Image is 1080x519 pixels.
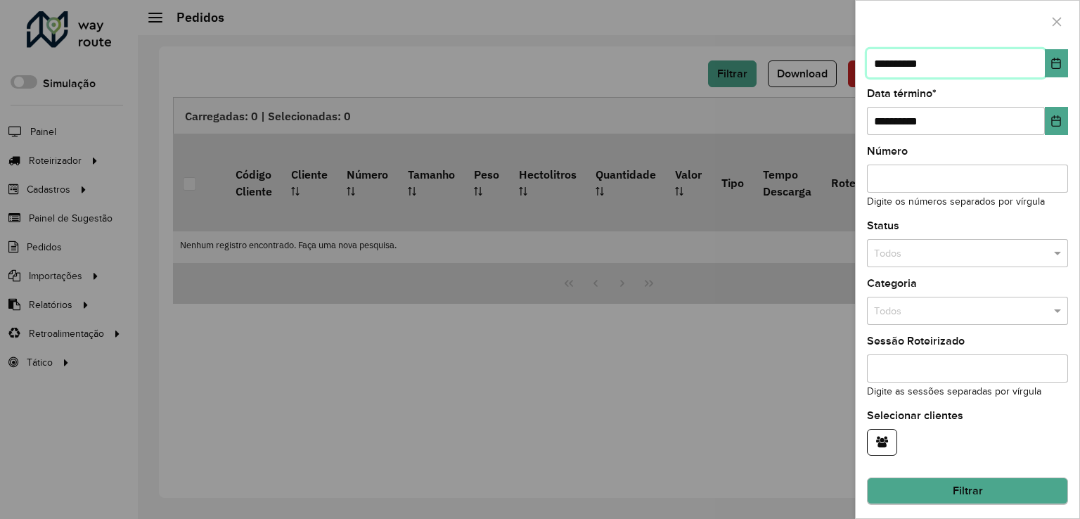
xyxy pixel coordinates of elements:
[1045,107,1068,135] button: Choose Date
[867,217,899,234] label: Status
[1045,49,1068,77] button: Choose Date
[867,407,963,424] label: Selecionar clientes
[867,333,965,350] label: Sessão Roteirizado
[867,386,1041,397] small: Digite as sessões separadas por vírgula
[867,275,917,292] label: Categoria
[867,143,908,160] label: Número
[867,196,1045,207] small: Digite os números separados por vírgula
[867,85,937,102] label: Data término
[867,478,1068,504] button: Filtrar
